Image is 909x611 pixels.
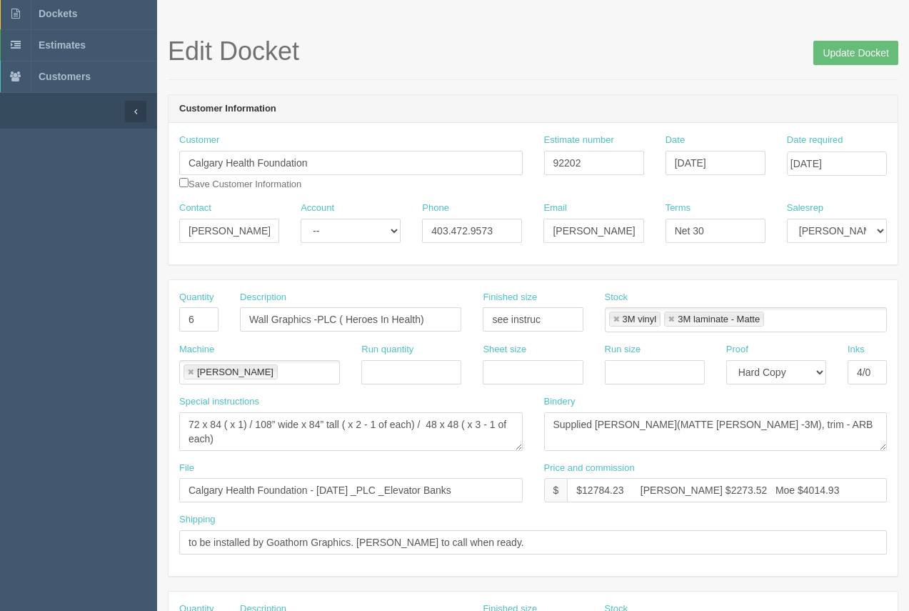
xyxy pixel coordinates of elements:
[544,134,614,147] label: Estimate number
[678,314,760,324] div: 3M laminate - Matte
[179,462,194,475] label: File
[179,343,214,357] label: Machine
[726,343,748,357] label: Proof
[666,134,685,147] label: Date
[787,134,843,147] label: Date required
[179,134,219,147] label: Customer
[422,202,449,215] label: Phone
[544,462,635,475] label: Price and commission
[623,314,657,324] div: 3M vinyl
[544,395,576,409] label: Bindery
[168,37,898,66] h1: Edit Docket
[179,151,523,175] input: Enter customer name
[179,412,523,451] textarea: 72 x 84 ( x 1) / 108” wide x 84” tall ( x 2 - 1 of each) / 48 x 48 ( x 3 - 1 of each)
[483,343,526,357] label: Sheet size
[39,39,86,51] span: Estimates
[179,134,523,191] div: Save Customer Information
[39,71,91,82] span: Customers
[543,202,567,215] label: Email
[666,202,690,215] label: Terms
[179,395,259,409] label: Special instructions
[169,95,898,124] header: Customer Information
[179,202,211,215] label: Contact
[544,478,568,502] div: $
[179,513,216,527] label: Shipping
[544,412,888,451] textarea: Supplied [PERSON_NAME](MATTE [PERSON_NAME] -3M), trim - ARB
[240,291,286,304] label: Description
[813,41,898,65] input: Update Docket
[39,8,77,19] span: Dockets
[848,343,865,357] label: Inks
[605,291,628,304] label: Stock
[361,343,413,357] label: Run quantity
[787,202,823,215] label: Salesrep
[197,367,273,377] div: [PERSON_NAME]
[301,202,334,215] label: Account
[605,343,641,357] label: Run size
[483,291,537,304] label: Finished size
[179,291,214,304] label: Quantity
